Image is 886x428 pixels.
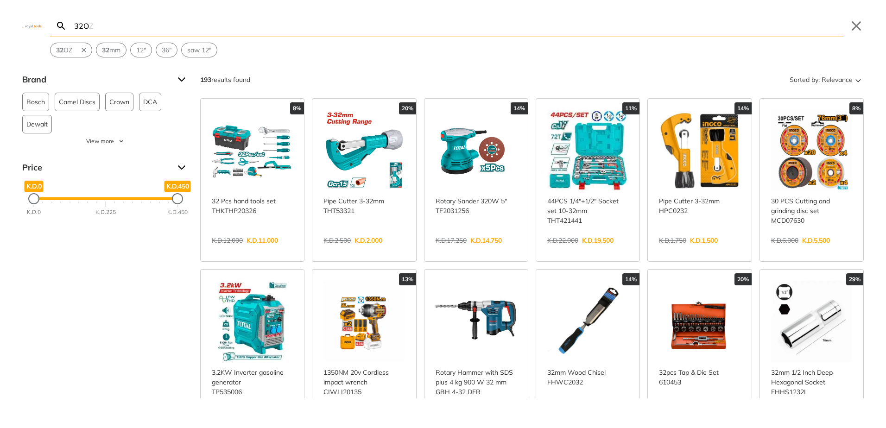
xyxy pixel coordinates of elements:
[102,45,120,55] span: mm
[22,72,171,87] span: Brand
[55,93,100,111] button: Camel Discs
[26,93,45,111] span: Bosch
[622,273,639,285] div: 14%
[51,43,78,57] button: Select suggestion: 32OZ
[139,93,161,111] button: DCA
[56,20,67,31] svg: Search
[200,76,211,84] strong: 193
[27,208,41,216] div: K.D.0
[22,24,44,28] img: Close
[182,43,217,57] button: Select suggestion: saw 12"
[200,72,250,87] div: results found
[26,115,48,133] span: Dewalt
[172,193,183,204] div: Maximum Price
[28,193,39,204] div: Minimum Price
[22,137,189,145] button: View more
[72,15,843,37] input: Search…
[50,43,92,57] div: Suggestion: 32OZ
[143,93,157,111] span: DCA
[105,93,133,111] button: Crown
[167,208,188,216] div: K.D.450
[156,43,177,57] div: Suggestion: 36"
[136,45,146,55] span: 12"
[788,72,864,87] button: Sorted by:Relevance Sort
[822,72,853,87] span: Relevance
[80,46,88,54] svg: Remove suggestion: 32OZ
[290,102,304,114] div: 8%
[622,102,639,114] div: 11%
[399,102,416,114] div: 20%
[181,43,217,57] div: Suggestion: saw 12"
[162,45,171,55] span: 36"
[56,46,63,54] strong: 32
[187,45,211,55] span: saw 12"
[849,19,864,33] button: Close
[109,93,129,111] span: Crown
[86,137,114,145] span: View more
[59,93,95,111] span: Camel Discs
[734,102,752,114] div: 14%
[156,43,177,57] button: Select suggestion: 36"
[22,115,52,133] button: Dewalt
[853,74,864,85] svg: Sort
[131,43,152,57] button: Select suggestion: 12"
[22,160,171,175] span: Price
[846,273,863,285] div: 29%
[78,43,92,57] button: Remove suggestion: 32OZ
[96,43,127,57] div: Suggestion: 32mm
[56,45,72,55] span: OZ
[130,43,152,57] div: Suggestion: 12"
[22,93,49,111] button: Bosch
[849,102,863,114] div: 8%
[102,46,109,54] strong: 32
[96,43,126,57] button: Select suggestion: 32mm
[95,208,116,216] div: K.D.225
[734,273,752,285] div: 20%
[399,273,416,285] div: 13%
[511,102,528,114] div: 14%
